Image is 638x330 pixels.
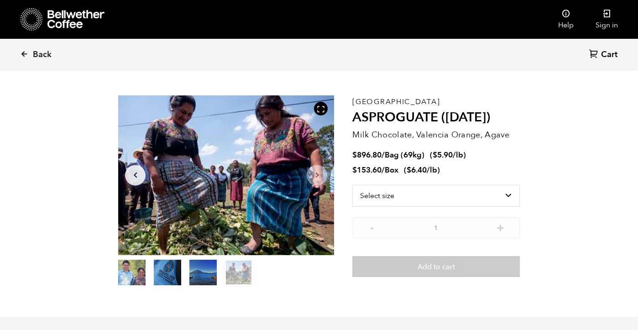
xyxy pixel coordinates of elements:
button: Add to cart [352,256,520,277]
span: / [382,150,385,160]
span: /lb [427,165,437,175]
span: $ [433,150,437,160]
bdi: 6.40 [407,165,427,175]
span: Box [385,165,398,175]
span: Back [33,49,52,60]
button: - [366,222,377,231]
span: /lb [453,150,463,160]
bdi: 896.80 [352,150,382,160]
p: Milk Chocolate, Valencia Orange, Agave [352,129,520,141]
button: + [495,222,506,231]
h2: ASPROGUATE ([DATE]) [352,110,520,126]
span: $ [352,165,357,175]
span: ( ) [404,165,440,175]
span: Cart [601,49,617,60]
bdi: 5.90 [433,150,453,160]
a: Cart [589,49,620,61]
span: $ [407,165,411,175]
bdi: 153.60 [352,165,382,175]
span: ( ) [430,150,466,160]
span: $ [352,150,357,160]
span: Bag (69kg) [385,150,424,160]
span: / [382,165,385,175]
